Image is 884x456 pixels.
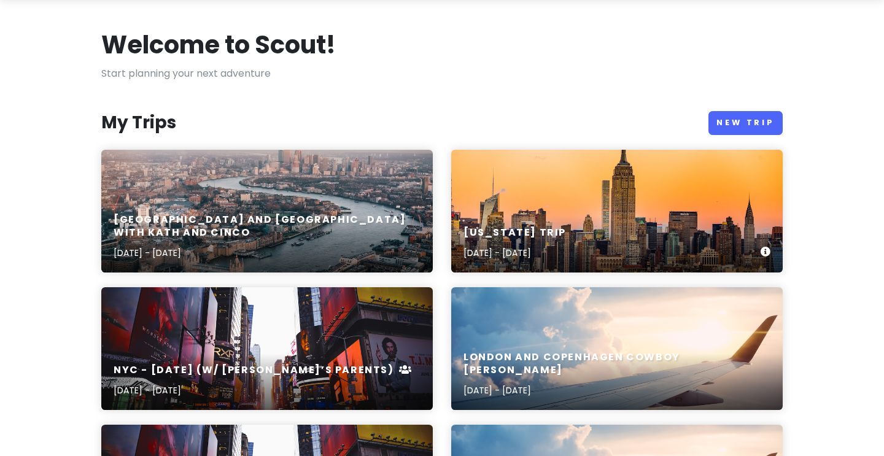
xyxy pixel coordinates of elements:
p: [DATE] - [DATE] [114,384,412,397]
p: [DATE] - [DATE] [114,246,421,260]
a: New Trip [708,111,783,135]
p: [DATE] - [DATE] [463,246,566,260]
a: aerial photography of London skyline during daytime[GEOGRAPHIC_DATA] and [GEOGRAPHIC_DATA] with K... [101,150,433,272]
a: landscape photo of New York Empire State Building[US_STATE] Trip[DATE] - [DATE] [451,150,783,272]
h6: [GEOGRAPHIC_DATA] and [GEOGRAPHIC_DATA] with Kath and Cinco [114,214,421,239]
h6: [US_STATE] Trip [463,226,566,239]
p: Start planning your next adventure [101,66,783,82]
a: aerial photography of airlinerLondon and Copenhagen Cowboy [PERSON_NAME][DATE] - [DATE] [451,287,783,410]
h3: My Trips [101,112,176,134]
p: [DATE] - [DATE] [463,384,770,397]
h6: London and Copenhagen Cowboy [PERSON_NAME] [463,351,770,377]
h1: Welcome to Scout! [101,29,336,61]
h6: NYC - [DATE] (w/ [PERSON_NAME]’s Parents) [114,364,412,377]
a: Time Square, New York during daytimeNYC - [DATE] (w/ [PERSON_NAME]’s Parents)[DATE] - [DATE] [101,287,433,410]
